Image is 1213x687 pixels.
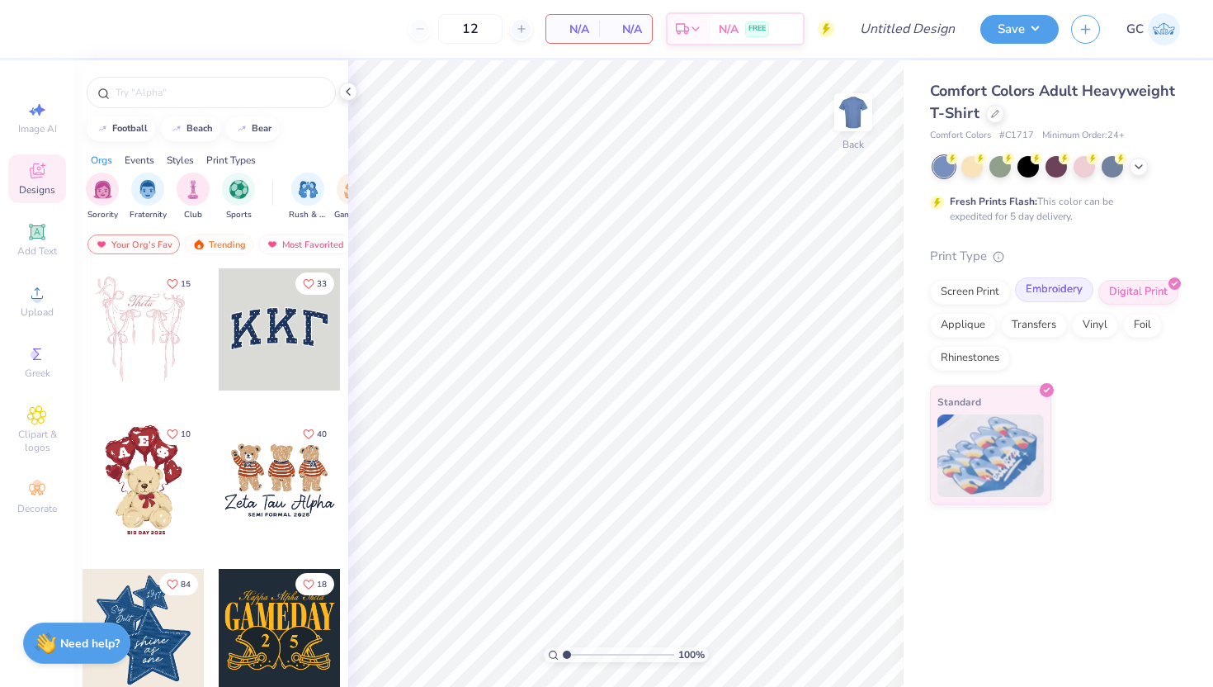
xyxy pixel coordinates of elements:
[937,415,1044,497] img: Standard
[167,153,194,168] div: Styles
[317,580,327,589] span: 18
[344,180,363,199] img: Game Day Image
[289,173,327,221] div: filter for Rush & Bid
[185,235,253,254] div: Trending
[192,239,205,250] img: trending.gif
[222,173,255,221] div: filter for Sports
[1126,13,1180,45] a: GC
[334,173,372,221] div: filter for Game Day
[87,209,118,221] span: Sorority
[181,430,191,438] span: 10
[186,124,213,133] div: beach
[86,173,119,221] div: filter for Sorority
[1148,13,1180,45] img: George Charles
[95,239,108,250] img: most_fav.gif
[25,367,50,380] span: Greek
[19,183,55,197] span: Designs
[295,272,334,295] button: Like
[317,430,327,438] span: 40
[114,84,325,101] input: Try "Alpha"
[226,209,252,221] span: Sports
[556,21,589,38] span: N/A
[930,81,1175,123] span: Comfort Colors Adult Heavyweight T-Shirt
[289,173,327,221] button: filter button
[18,122,57,135] span: Image AI
[159,573,198,595] button: Like
[222,173,255,221] button: filter button
[930,280,1010,305] div: Screen Print
[930,313,996,338] div: Applique
[112,124,148,133] div: football
[181,580,191,589] span: 84
[159,423,198,445] button: Like
[17,502,57,515] span: Decorate
[1098,280,1178,305] div: Digital Print
[295,573,334,595] button: Like
[130,173,167,221] button: filter button
[86,173,119,221] button: filter button
[235,124,248,134] img: trend_line.gif
[177,173,210,221] button: filter button
[1042,129,1125,143] span: Minimum Order: 24 +
[181,280,191,288] span: 15
[130,173,167,221] div: filter for Fraternity
[266,239,279,250] img: most_fav.gif
[937,393,981,410] span: Standard
[226,116,279,141] button: bear
[91,153,112,168] div: Orgs
[678,647,705,662] span: 100 %
[1123,313,1162,338] div: Foil
[21,306,54,319] span: Upload
[17,244,57,258] span: Add Text
[161,116,220,141] button: beach
[184,180,202,199] img: Club Image
[748,23,766,35] span: FREE
[334,173,372,221] button: filter button
[295,423,334,445] button: Like
[847,12,968,45] input: Untitled Design
[93,180,112,199] img: Sorority Image
[438,14,503,44] input: – –
[184,209,202,221] span: Club
[258,235,352,254] div: Most Favorited
[139,180,157,199] img: Fraternity Image
[170,124,183,134] img: trend_line.gif
[96,124,109,134] img: trend_line.gif
[930,129,991,143] span: Comfort Colors
[289,209,327,221] span: Rush & Bid
[1015,277,1093,302] div: Embroidery
[930,247,1180,266] div: Print Type
[60,636,120,651] strong: Need help?
[842,137,864,152] div: Back
[1126,20,1144,39] span: GC
[1001,313,1067,338] div: Transfers
[930,346,1010,371] div: Rhinestones
[87,116,155,141] button: football
[1072,313,1118,338] div: Vinyl
[177,173,210,221] div: filter for Club
[252,124,271,133] div: bear
[980,15,1059,44] button: Save
[159,272,198,295] button: Like
[999,129,1034,143] span: # C1717
[950,194,1153,224] div: This color can be expedited for 5 day delivery.
[334,209,372,221] span: Game Day
[719,21,739,38] span: N/A
[130,209,167,221] span: Fraternity
[125,153,154,168] div: Events
[837,96,870,129] img: Back
[950,195,1037,208] strong: Fresh Prints Flash:
[299,180,318,199] img: Rush & Bid Image
[229,180,248,199] img: Sports Image
[87,235,180,254] div: Your Org's Fav
[609,21,642,38] span: N/A
[8,428,66,454] span: Clipart & logos
[206,153,256,168] div: Print Types
[317,280,327,288] span: 33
